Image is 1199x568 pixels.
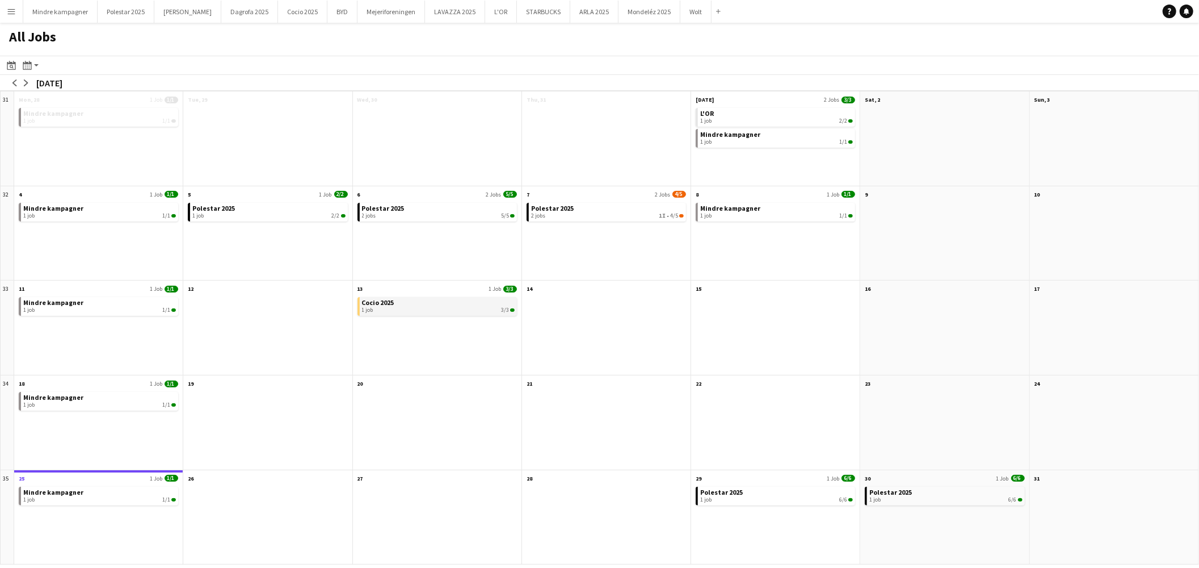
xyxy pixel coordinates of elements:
[192,203,345,219] a: Polestar 20251 job2/2
[501,307,509,314] span: 3/3
[171,498,176,502] span: 1/1
[192,204,235,212] span: Polestar 2025
[679,214,684,218] span: 4/5
[655,191,670,198] span: 2 Jobs
[1,91,14,186] div: 31
[700,487,853,503] a: Polestar 20251 job6/6
[171,308,176,312] span: 1/1
[1034,191,1040,198] span: 10
[670,212,678,219] span: 4/5
[171,119,176,123] span: 1/1
[869,488,912,496] span: Polestar 2025
[865,96,880,103] span: Sat, 2
[503,191,517,198] span: 5/5
[1018,498,1023,502] span: 6/6
[1034,285,1040,293] span: 17
[510,308,515,312] span: 3/3
[848,119,853,123] span: 2/2
[700,212,712,219] span: 1 job
[700,488,743,496] span: Polestar 2025
[1,281,14,375] div: 33
[842,191,855,198] span: 1/1
[489,285,501,293] span: 1 Job
[996,475,1009,482] span: 1 Job
[171,214,176,218] span: 1/1
[188,96,207,103] span: Tue, 29
[332,212,340,219] span: 2/2
[23,402,35,408] span: 1 job
[700,139,712,145] span: 1 job
[869,496,881,503] span: 1 job
[23,487,176,503] a: Mindre kampagner1 job1/1
[19,380,24,387] span: 18
[23,297,176,314] a: Mindre kampagner1 job1/1
[1034,96,1050,103] span: Sun, 3
[357,475,363,482] span: 27
[165,381,178,387] span: 1/1
[696,96,714,103] span: [DATE]
[619,1,680,23] button: Mondeléz 2025
[1,470,14,565] div: 35
[162,212,170,219] span: 1/1
[1011,475,1025,482] span: 6/6
[150,285,162,293] span: 1 Job
[827,475,839,482] span: 1 Job
[362,203,515,219] a: Polestar 20252 jobs5/5
[162,496,170,503] span: 1/1
[362,212,376,219] span: 2 jobs
[503,286,517,293] span: 3/3
[839,139,847,145] span: 1/1
[357,191,360,198] span: 6
[827,191,839,198] span: 1 Job
[839,118,847,124] span: 2/2
[700,203,853,219] a: Mindre kampagner1 job1/1
[23,109,83,118] span: Mindre kampagner
[531,212,545,219] span: 2 jobs
[162,307,170,314] span: 1/1
[824,96,839,103] span: 2 Jobs
[150,191,162,198] span: 1 Job
[570,1,619,23] button: ARLA 2025
[19,285,24,293] span: 11
[23,203,176,219] a: Mindre kampagner1 job1/1
[23,212,35,219] span: 1 job
[23,204,83,212] span: Mindre kampagner
[848,214,853,218] span: 1/1
[165,286,178,293] span: 1/1
[162,118,170,124] span: 1/1
[23,488,83,496] span: Mindre kampagner
[362,297,515,314] a: Cocio 20251 job3/3
[362,298,394,307] span: Cocio 2025
[531,203,684,219] a: Polestar 20252 jobs1I•4/5
[865,191,868,198] span: 9
[527,380,532,387] span: 21
[696,285,701,293] span: 15
[700,130,760,139] span: Mindre kampagner
[869,487,1022,503] a: Polestar 20251 job6/6
[501,212,509,219] span: 5/5
[23,1,98,23] button: Mindre kampagner
[19,475,24,482] span: 25
[154,1,221,23] button: [PERSON_NAME]
[334,191,348,198] span: 2/2
[221,1,278,23] button: Dagrofa 2025
[696,380,701,387] span: 22
[527,475,532,482] span: 28
[19,96,39,103] span: Mon, 28
[171,403,176,407] span: 1/1
[23,393,83,402] span: Mindre kampagner
[23,298,83,307] span: Mindre kampagner
[188,285,193,293] span: 12
[1034,475,1040,482] span: 31
[362,204,405,212] span: Polestar 2025
[165,475,178,482] span: 1/1
[865,475,870,482] span: 30
[98,1,154,23] button: Polestar 2025
[531,204,574,212] span: Polestar 2025
[527,96,546,103] span: Thu, 31
[23,108,176,124] a: Mindre kampagner1 job1/1
[357,1,425,23] button: Mejeriforeningen
[531,212,684,219] div: •
[327,1,357,23] button: BYD
[1,186,14,281] div: 32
